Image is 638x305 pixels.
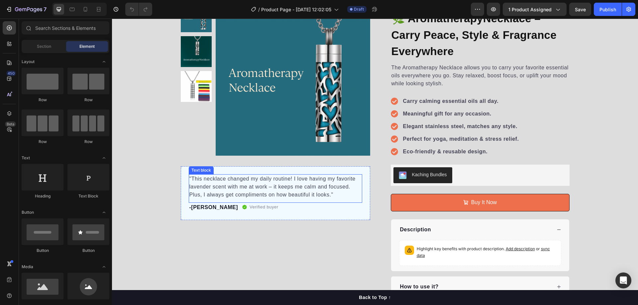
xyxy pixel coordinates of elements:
[67,193,109,199] div: Text Block
[99,153,109,163] span: Toggle open
[247,275,279,282] div: Back to Top ↑
[22,193,63,199] div: Heading
[22,248,63,254] div: Button
[22,139,63,145] div: Row
[569,3,591,16] button: Save
[22,155,30,161] span: Text
[281,149,340,165] button: Kaching Bundles
[22,59,35,65] span: Layout
[279,45,457,69] p: The Aromatherapy Necklace allows you to carry your favorite essential oils everywhere you go. Sta...
[99,262,109,272] span: Toggle open
[5,121,16,127] div: Beta
[503,3,567,16] button: 1 product assigned
[44,5,47,13] p: 7
[287,153,295,161] img: KachingBundles.png
[291,130,376,136] strong: Eco-friendly & reusable design.
[99,207,109,218] span: Toggle open
[125,3,152,16] div: Undo/Redo
[22,21,109,35] input: Search Sections & Elements
[305,228,438,239] span: or
[258,6,260,13] span: /
[615,272,631,288] div: Open Intercom Messenger
[99,56,109,67] span: Toggle open
[67,139,109,145] div: Row
[599,6,616,13] div: Publish
[22,97,63,103] div: Row
[291,92,379,98] strong: Meaningful gift for any occasion.
[22,209,34,215] span: Button
[6,71,16,76] div: 450
[261,6,331,13] span: Product Page - [DATE] 12:02:05
[300,153,335,160] div: Kaching Bundles
[138,185,166,192] p: Verified buyer
[79,43,95,49] span: Element
[305,228,438,239] span: sync data
[288,264,327,272] p: How to use it?
[575,7,586,12] span: Save
[37,43,51,49] span: Section
[112,19,638,305] iframe: Design area
[3,3,50,16] button: 7
[22,264,33,270] span: Media
[291,117,407,123] strong: Perfect for yoga, meditation & stress relief.
[67,248,109,254] div: Button
[508,6,552,13] span: 1 product assigned
[291,105,405,111] strong: Elegant stainless steel, matches any style.
[359,179,385,189] div: Buy It Now
[305,227,444,240] p: Highlight key benefits with product description.
[354,6,364,12] span: Draft
[291,80,387,85] strong: Carry calming essential oils all day.
[288,207,319,215] p: Description
[279,175,458,193] button: Buy It Now
[394,228,423,233] span: Add description
[67,97,109,103] div: Row
[594,3,622,16] button: Publish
